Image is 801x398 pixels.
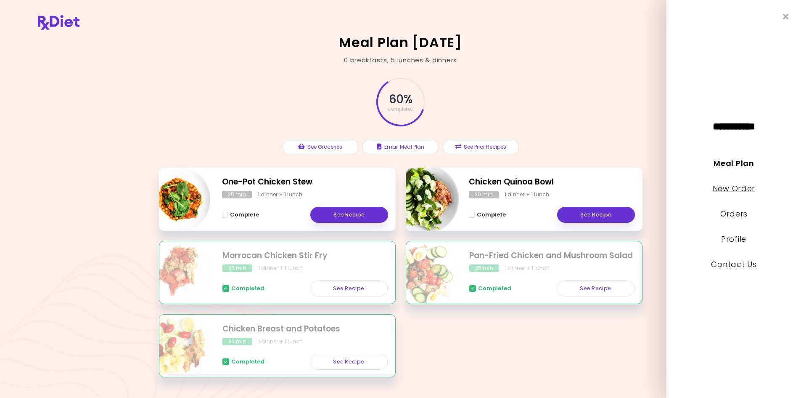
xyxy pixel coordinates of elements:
[362,139,439,155] button: Email Meal Plan
[222,264,252,272] div: 25 min
[258,264,303,272] div: 1 dinner + 1 lunch
[143,164,212,234] img: Info - One-Pot Chicken Stew
[38,15,79,30] img: RxDiet
[230,211,259,218] span: Complete
[389,164,459,234] img: Info - Chicken Quinoa Bowl
[222,323,388,335] h2: Chicken Breast and Potatoes
[222,338,252,345] div: 30 min
[469,176,635,188] h2: Chicken Quinoa Bowl
[712,183,755,194] a: New Order
[469,250,634,262] h2: Pan-Fried Chicken and Mushroom Salad
[222,191,252,198] div: 25 min
[478,285,511,292] span: Completed
[387,107,414,112] span: completed
[310,280,388,296] a: See Recipe - Morrocan Chicken Stir Fry
[469,264,499,272] div: 25 min
[222,210,259,220] button: Complete - One-Pot Chicken Stew
[231,358,264,365] span: Completed
[721,234,746,244] a: Profile
[557,280,634,296] a: See Recipe - Pan-Fried Chicken and Mushroom Salad
[310,354,388,370] a: See Recipe - Chicken Breast and Potatoes
[258,338,303,345] div: 1 dinner + 1 lunch
[505,264,550,272] div: 1 dinner + 1 lunch
[282,139,358,155] button: See Groceries
[557,207,635,223] a: See Recipe - Chicken Quinoa Bowl
[143,311,213,381] img: Info - Chicken Breast and Potatoes
[258,191,303,198] div: 1 dinner + 1 lunch
[222,250,388,262] h2: Morrocan Chicken Stir Fry
[720,208,747,219] a: Orders
[339,36,462,49] h2: Meal Plan [DATE]
[310,207,388,223] a: See Recipe - One-Pot Chicken Stew
[344,56,457,65] div: 0 breakfasts , 5 lunches & dinners
[477,211,506,218] span: Complete
[469,210,506,220] button: Complete - Chicken Quinoa Bowl
[389,92,412,107] span: 60 %
[711,259,756,270] a: Contact Us
[143,238,213,308] img: Info - Morrocan Chicken Stir Fry
[390,238,460,308] img: Info - Pan-Fried Chicken and Mushroom Salad
[443,139,519,155] button: See Prior Recipes
[505,191,550,198] div: 1 dinner + 1 lunch
[222,176,388,188] h2: One-Pot Chicken Stew
[231,285,264,292] span: Completed
[469,191,499,198] div: 20 min
[714,158,754,168] a: Meal Plan
[782,13,788,21] i: Close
